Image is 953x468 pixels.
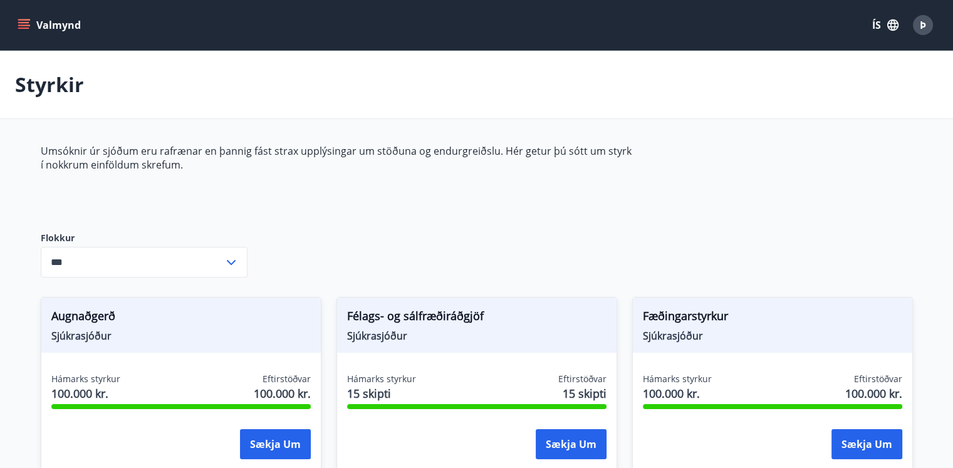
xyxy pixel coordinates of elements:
button: ÍS [865,14,905,36]
span: Hámarks styrkur [51,373,120,385]
span: Eftirstöðvar [263,373,311,385]
span: 100.000 kr. [643,385,712,402]
span: Eftirstöðvar [854,373,902,385]
span: Sjúkrasjóður [643,329,902,343]
p: Umsóknir úr sjóðum eru rafrænar en þannig fást strax upplýsingar um stöðuna og endurgreiðslu. Hér... [41,144,632,172]
span: Eftirstöðvar [558,373,607,385]
button: menu [15,14,86,36]
span: 100.000 kr. [845,385,902,402]
span: Sjúkrasjóður [51,329,311,343]
p: Styrkir [15,71,84,98]
button: Þ [908,10,938,40]
span: 100.000 kr. [254,385,311,402]
label: Flokkur [41,232,247,244]
span: 15 skipti [347,385,416,402]
span: Félags- og sálfræðiráðgjöf [347,308,607,329]
span: Hámarks styrkur [347,373,416,385]
button: Sækja um [536,429,607,459]
span: 100.000 kr. [51,385,120,402]
span: Þ [920,18,926,32]
span: Fæðingarstyrkur [643,308,902,329]
span: Augnaðgerð [51,308,311,329]
span: 15 skipti [563,385,607,402]
button: Sækja um [240,429,311,459]
span: Hámarks styrkur [643,373,712,385]
button: Sækja um [831,429,902,459]
span: Sjúkrasjóður [347,329,607,343]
